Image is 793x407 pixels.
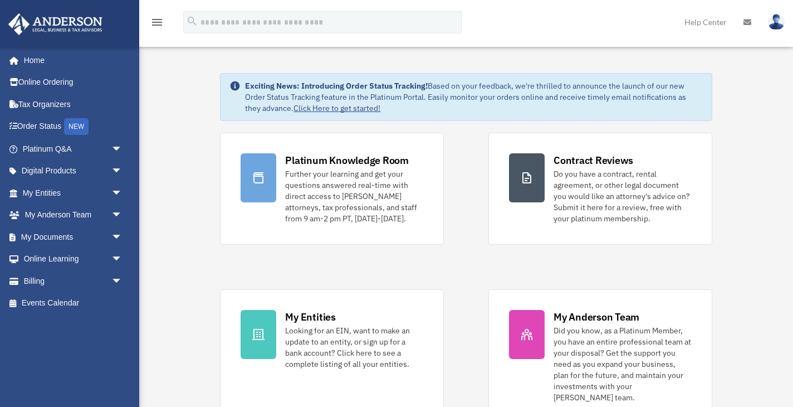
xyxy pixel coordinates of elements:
[64,118,89,135] div: NEW
[150,16,164,29] i: menu
[8,182,139,204] a: My Entitiesarrow_drop_down
[8,248,139,270] a: Online Learningarrow_drop_down
[768,14,785,30] img: User Pic
[554,153,633,167] div: Contract Reviews
[285,325,423,370] div: Looking for an EIN, want to make an update to an entity, or sign up for a bank account? Click her...
[111,160,134,183] span: arrow_drop_down
[8,49,134,71] a: Home
[111,226,134,249] span: arrow_drop_down
[293,103,380,113] a: Click Here to get started!
[488,133,712,245] a: Contract Reviews Do you have a contract, rental agreement, or other legal document you would like...
[8,71,139,94] a: Online Ordering
[245,80,702,114] div: Based on your feedback, we're thrilled to announce the launch of our new Order Status Tracking fe...
[111,182,134,205] span: arrow_drop_down
[8,160,139,182] a: Digital Productsarrow_drop_down
[285,153,409,167] div: Platinum Knowledge Room
[5,13,106,35] img: Anderson Advisors Platinum Portal
[111,204,134,227] span: arrow_drop_down
[8,292,139,314] a: Events Calendar
[186,15,198,27] i: search
[111,248,134,271] span: arrow_drop_down
[245,81,428,91] strong: Exciting News: Introducing Order Status Tracking!
[554,325,692,403] div: Did you know, as a Platinum Member, you have an entire professional team at your disposal? Get th...
[285,310,335,324] div: My Entities
[8,226,139,248] a: My Documentsarrow_drop_down
[8,93,139,115] a: Tax Organizers
[111,138,134,161] span: arrow_drop_down
[8,115,139,138] a: Order StatusNEW
[554,168,692,224] div: Do you have a contract, rental agreement, or other legal document you would like an attorney's ad...
[285,168,423,224] div: Further your learning and get your questions answered real-time with direct access to [PERSON_NAM...
[111,270,134,293] span: arrow_drop_down
[554,310,639,324] div: My Anderson Team
[220,133,444,245] a: Platinum Knowledge Room Further your learning and get your questions answered real-time with dire...
[8,270,139,292] a: Billingarrow_drop_down
[8,204,139,226] a: My Anderson Teamarrow_drop_down
[150,20,164,29] a: menu
[8,138,139,160] a: Platinum Q&Aarrow_drop_down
